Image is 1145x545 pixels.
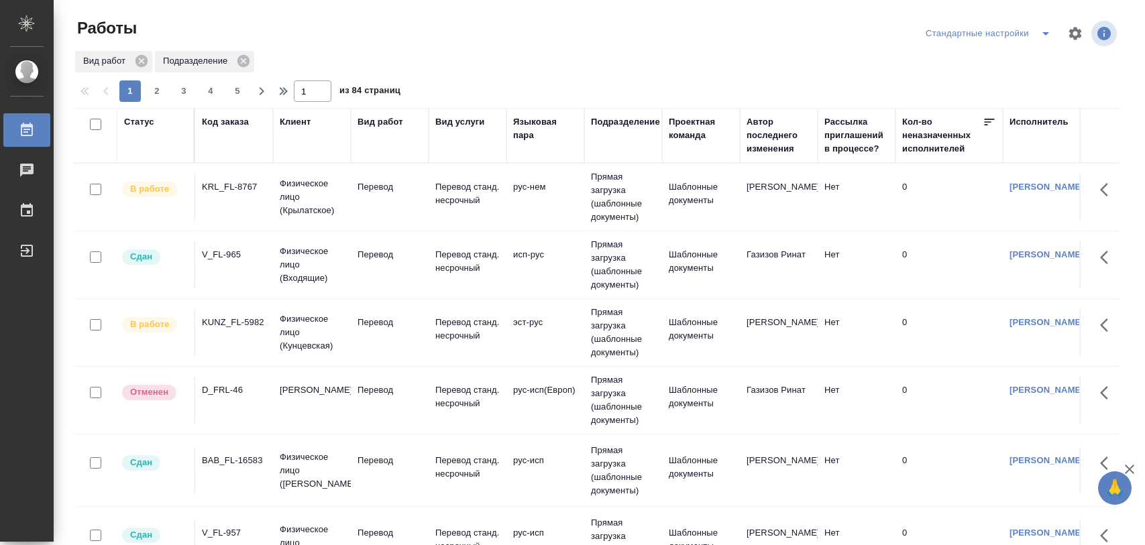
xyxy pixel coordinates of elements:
[202,454,266,467] div: BAB_FL-16583
[818,447,895,494] td: Нет
[358,316,422,329] p: Перевод
[895,309,1003,356] td: 0
[155,51,254,72] div: Подразделение
[227,84,248,98] span: 5
[280,245,344,285] p: Физическое лицо (Входящие)
[1010,115,1069,129] div: Исполнитель
[740,377,818,424] td: Газизов Ринат
[818,174,895,221] td: Нет
[130,456,152,469] p: Сдан
[358,454,422,467] p: Перевод
[121,454,187,472] div: Менеджер проверил работу исполнителя, передает ее на следующий этап
[358,180,422,194] p: Перевод
[200,84,221,98] span: 4
[513,115,578,142] div: Языковая пара
[506,377,584,424] td: рус-исп(Европ)
[662,447,740,494] td: Шаблонные документы
[662,241,740,288] td: Шаблонные документы
[506,309,584,356] td: эст-рус
[202,383,266,397] div: D_FRL-46
[1010,317,1084,327] a: [PERSON_NAME]
[747,115,811,156] div: Автор последнего изменения
[1010,385,1084,395] a: [PERSON_NAME]
[1092,174,1124,206] button: Здесь прячутся важные кнопки
[1098,471,1132,505] button: 🙏
[130,528,152,542] p: Сдан
[358,383,422,397] p: Перевод
[740,309,818,356] td: [PERSON_NAME]
[130,250,152,263] p: Сдан
[506,447,584,494] td: рус-исп
[280,177,344,217] p: Физическое лицо (Крылатское)
[584,299,662,366] td: Прямая загрузка (шаблонные документы)
[200,80,221,102] button: 4
[358,526,422,540] p: Перевод
[1092,377,1124,409] button: Здесь прячутся важные кнопки
[202,248,266,261] div: V_FL-965
[339,82,400,102] span: из 84 страниц
[173,84,195,98] span: 3
[124,115,154,129] div: Статус
[662,377,740,424] td: Шаблонные документы
[202,316,266,329] div: KUNZ_FL-5982
[435,383,500,410] p: Перевод станд. несрочный
[740,447,818,494] td: [PERSON_NAME]
[121,383,187,402] div: Этап отменен, работу выполнять не нужно
[435,248,500,275] p: Перевод станд. несрочный
[584,437,662,504] td: Прямая загрузка (шаблонные документы)
[74,17,137,39] span: Работы
[895,377,1003,424] td: 0
[818,309,895,356] td: Нет
[280,450,344,491] p: Физическое лицо ([PERSON_NAME])
[506,174,584,221] td: рус-нем
[506,241,584,288] td: исп-рус
[818,241,895,288] td: Нет
[1092,241,1124,274] button: Здесь прячутся важные кнопки
[358,115,403,129] div: Вид работ
[435,115,485,129] div: Вид услуги
[75,51,152,72] div: Вид работ
[435,454,500,481] p: Перевод станд. несрочный
[584,164,662,231] td: Прямая загрузка (шаблонные документы)
[740,174,818,221] td: [PERSON_NAME]
[1010,528,1084,538] a: [PERSON_NAME]
[662,309,740,356] td: Шаблонные документы
[584,367,662,434] td: Прямая загрузка (шаблонные документы)
[584,231,662,298] td: Прямая загрузка (шаблонные документы)
[669,115,733,142] div: Проектная команда
[435,180,500,207] p: Перевод станд. несрочный
[1010,182,1084,192] a: [PERSON_NAME]
[163,54,232,68] p: Подразделение
[591,115,660,129] div: Подразделение
[121,248,187,266] div: Менеджер проверил работу исполнителя, передает ее на следующий этап
[1010,455,1084,465] a: [PERSON_NAME]
[202,180,266,194] div: KRL_FL-8767
[740,241,818,288] td: Газизов Ринат
[662,174,740,221] td: Шаблонные документы
[130,385,168,399] p: Отменен
[1010,249,1084,259] a: [PERSON_NAME]
[227,80,248,102] button: 5
[1103,474,1126,502] span: 🙏
[818,377,895,424] td: Нет
[202,526,266,540] div: V_FL-957
[895,447,1003,494] td: 0
[146,84,168,98] span: 2
[895,241,1003,288] td: 0
[902,115,983,156] div: Кол-во неназначенных исполнителей
[146,80,168,102] button: 2
[280,115,311,129] div: Клиент
[173,80,195,102] button: 3
[280,383,344,397] p: [PERSON_NAME]
[121,316,187,334] div: Исполнитель выполняет работу
[1092,447,1124,479] button: Здесь прячутся важные кнопки
[1092,309,1124,341] button: Здесь прячутся важные кнопки
[121,180,187,198] div: Исполнитель выполняет работу
[130,182,169,196] p: В работе
[435,316,500,343] p: Перевод станд. несрочный
[280,312,344,353] p: Физическое лицо (Кунцевская)
[202,115,249,129] div: Код заказа
[922,23,1059,44] div: split button
[83,54,130,68] p: Вид работ
[895,174,1003,221] td: 0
